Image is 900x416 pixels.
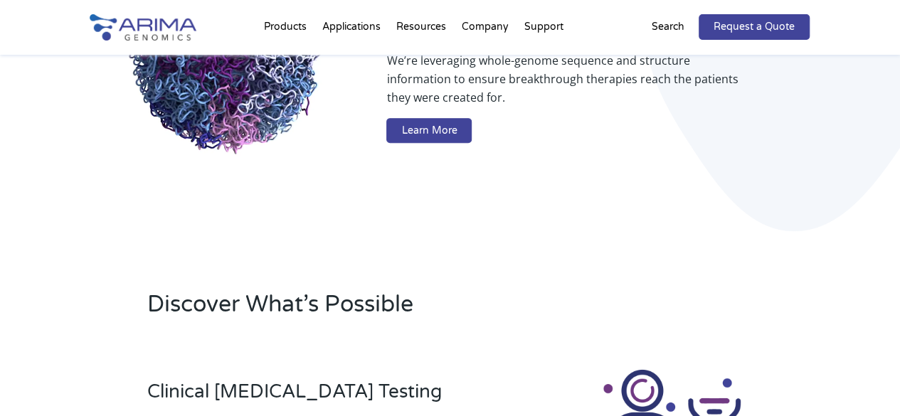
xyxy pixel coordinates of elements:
p: Search [652,18,684,36]
p: We’re leveraging whole-genome sequence and structure information to ensure breakthrough therapies... [386,51,753,118]
a: Learn More [386,118,472,144]
img: Arima-Genomics-logo [90,14,196,41]
h2: Discover What’s Possible [147,289,620,331]
iframe: Chat Widget [829,348,900,416]
h3: Clinical [MEDICAL_DATA] Testing [147,380,507,414]
a: Request a Quote [699,14,810,40]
